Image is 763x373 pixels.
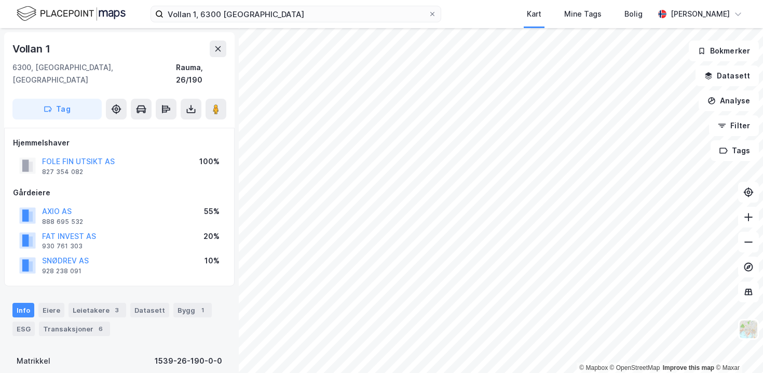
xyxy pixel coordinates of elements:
[12,61,176,86] div: 6300, [GEOGRAPHIC_DATA], [GEOGRAPHIC_DATA]
[699,90,759,111] button: Analyse
[197,305,208,315] div: 1
[689,41,759,61] button: Bokmerker
[696,65,759,86] button: Datasett
[711,323,763,373] div: Kontrollprogram for chat
[38,303,64,317] div: Eiere
[624,8,643,20] div: Bolig
[173,303,212,317] div: Bygg
[739,319,758,339] img: Z
[204,205,220,218] div: 55%
[564,8,602,20] div: Mine Tags
[39,322,110,336] div: Transaksjoner
[155,355,222,367] div: 1539-26-190-0-0
[205,255,220,267] div: 10%
[176,61,226,86] div: Rauma, 26/190
[610,364,660,371] a: OpenStreetMap
[709,115,759,136] button: Filter
[112,305,122,315] div: 3
[711,140,759,161] button: Tags
[42,218,83,226] div: 888 695 532
[42,267,81,275] div: 928 238 091
[17,355,50,367] div: Matrikkel
[96,324,106,334] div: 6
[12,41,52,57] div: Vollan 1
[203,230,220,243] div: 20%
[711,323,763,373] iframe: Chat Widget
[163,6,428,22] input: Søk på adresse, matrikkel, gårdeiere, leietakere eller personer
[13,186,226,199] div: Gårdeiere
[42,242,83,250] div: 930 761 303
[671,8,730,20] div: [PERSON_NAME]
[12,322,35,336] div: ESG
[17,5,126,23] img: logo.f888ab2527a4732fd821a326f86c7f29.svg
[130,303,169,317] div: Datasett
[579,364,608,371] a: Mapbox
[527,8,541,20] div: Kart
[12,99,102,119] button: Tag
[12,303,34,317] div: Info
[42,168,83,176] div: 827 354 082
[663,364,714,371] a: Improve this map
[13,137,226,149] div: Hjemmelshaver
[199,155,220,168] div: 100%
[69,303,126,317] div: Leietakere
